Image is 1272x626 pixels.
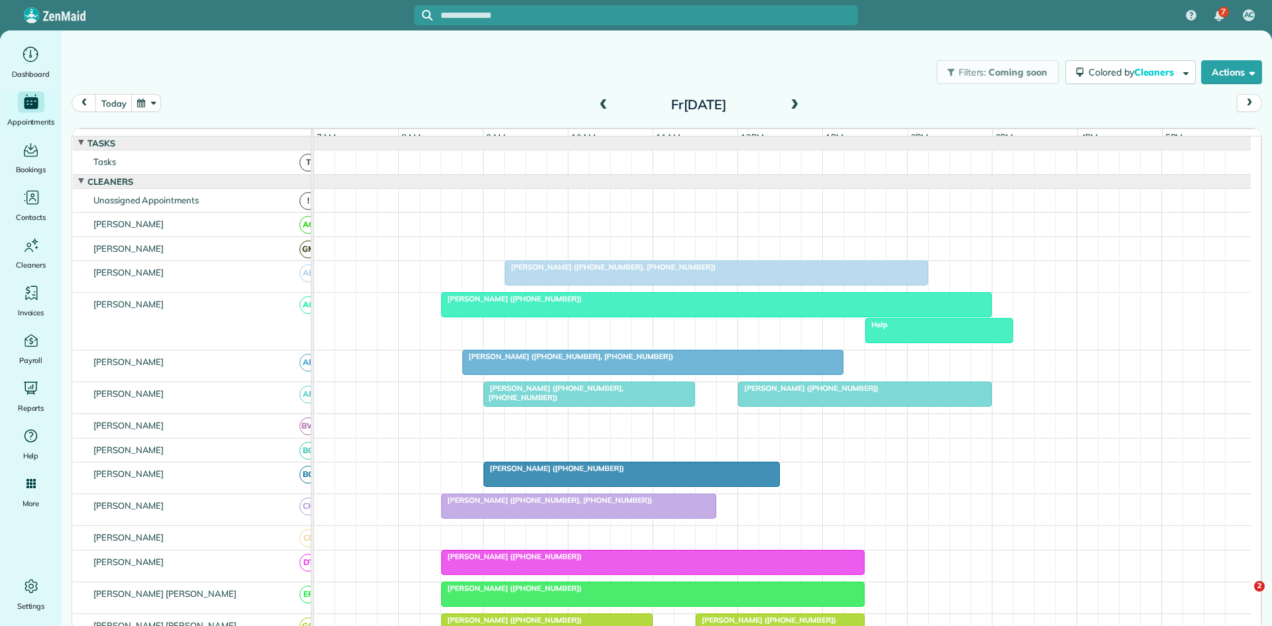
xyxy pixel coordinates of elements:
[441,615,582,625] span: [PERSON_NAME] ([PHONE_NUMBER])
[823,132,846,142] span: 1pm
[299,386,317,403] span: AF
[299,192,317,210] span: !
[299,154,317,172] span: T
[91,267,167,278] span: [PERSON_NAME]
[91,219,167,229] span: [PERSON_NAME]
[299,529,317,547] span: CL
[1221,7,1226,17] span: 7
[5,378,56,415] a: Reports
[91,156,119,167] span: Tasks
[299,586,317,603] span: EP
[299,466,317,484] span: BG
[299,264,317,282] span: AB
[16,258,46,272] span: Cleaners
[993,132,1016,142] span: 3pm
[5,235,56,272] a: Cleaners
[653,132,683,142] span: 11am
[422,10,433,21] svg: Focus search
[5,44,56,81] a: Dashboard
[7,115,55,129] span: Appointments
[91,532,167,543] span: [PERSON_NAME]
[5,330,56,367] a: Payroll
[959,66,986,78] span: Filters:
[299,554,317,572] span: DT
[18,306,44,319] span: Invoices
[1227,581,1259,613] iframe: Intercom live chat
[91,468,167,479] span: [PERSON_NAME]
[988,66,1048,78] span: Coming soon
[1244,10,1254,21] span: AC
[299,354,317,372] span: AF
[91,556,167,567] span: [PERSON_NAME]
[1134,66,1177,78] span: Cleaners
[18,401,44,415] span: Reports
[5,91,56,129] a: Appointments
[1205,1,1233,30] div: 7 unread notifications
[5,282,56,319] a: Invoices
[441,552,582,561] span: [PERSON_NAME] ([PHONE_NUMBER])
[908,132,931,142] span: 2pm
[17,600,45,613] span: Settings
[299,442,317,460] span: BC
[95,94,132,112] button: today
[91,356,167,367] span: [PERSON_NAME]
[91,588,239,599] span: [PERSON_NAME] [PERSON_NAME]
[441,584,582,593] span: [PERSON_NAME] ([PHONE_NUMBER])
[1163,132,1186,142] span: 5pm
[23,449,39,462] span: Help
[695,615,837,625] span: [PERSON_NAME] ([PHONE_NUMBER])
[484,132,508,142] span: 9am
[91,420,167,431] span: [PERSON_NAME]
[616,97,782,112] h2: Fr[DATE]
[865,320,888,329] span: Help
[299,216,317,234] span: AC
[91,195,201,205] span: Unassigned Appointments
[16,211,46,224] span: Contacts
[5,576,56,613] a: Settings
[5,425,56,462] a: Help
[414,10,433,21] button: Focus search
[85,176,136,187] span: Cleaners
[299,296,317,314] span: AC
[91,444,167,455] span: [PERSON_NAME]
[462,352,674,361] span: [PERSON_NAME] ([PHONE_NUMBER], [PHONE_NUMBER])
[1065,60,1196,84] button: Colored byCleaners
[72,94,97,112] button: prev
[299,417,317,435] span: BW
[314,132,339,142] span: 7am
[737,384,879,393] span: [PERSON_NAME] ([PHONE_NUMBER])
[738,132,767,142] span: 12pm
[85,138,118,148] span: Tasks
[299,240,317,258] span: GM
[1201,60,1262,84] button: Actions
[91,243,167,254] span: [PERSON_NAME]
[1254,581,1265,592] span: 2
[399,132,423,142] span: 8am
[1088,66,1179,78] span: Colored by
[483,384,623,402] span: [PERSON_NAME] ([PHONE_NUMBER], [PHONE_NUMBER])
[91,388,167,399] span: [PERSON_NAME]
[16,163,46,176] span: Bookings
[483,464,625,473] span: [PERSON_NAME] ([PHONE_NUMBER])
[19,354,43,367] span: Payroll
[91,299,167,309] span: [PERSON_NAME]
[91,500,167,511] span: [PERSON_NAME]
[23,497,39,510] span: More
[12,68,50,81] span: Dashboard
[5,139,56,176] a: Bookings
[568,132,598,142] span: 10am
[5,187,56,224] a: Contacts
[1078,132,1101,142] span: 4pm
[299,497,317,515] span: CH
[1237,94,1262,112] button: next
[441,294,582,303] span: [PERSON_NAME] ([PHONE_NUMBER])
[441,496,653,505] span: [PERSON_NAME] ([PHONE_NUMBER], [PHONE_NUMBER])
[504,262,716,272] span: [PERSON_NAME] ([PHONE_NUMBER], [PHONE_NUMBER])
